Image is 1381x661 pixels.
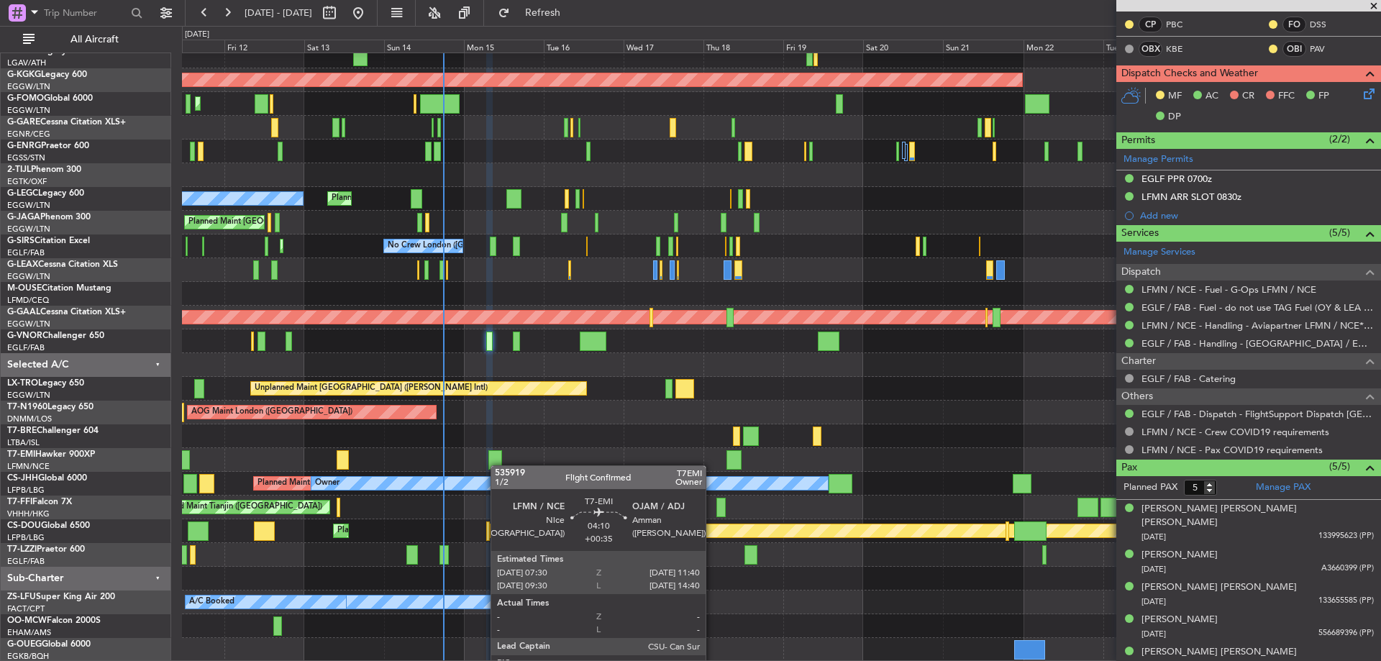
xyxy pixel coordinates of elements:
[1205,89,1218,104] span: AC
[1121,65,1258,82] span: Dispatch Checks and Weather
[304,40,384,53] div: Sat 13
[315,473,339,494] div: Owner
[7,390,50,401] a: EGGW/LTN
[491,1,578,24] button: Refresh
[1141,301,1374,314] a: EGLF / FAB - Fuel - do not use TAG Fuel (OY & LEA only) EGLF / FAB
[7,403,47,411] span: T7-N1960
[1121,388,1153,405] span: Others
[7,498,72,506] a: T7-FFIFalcon 7X
[1256,480,1311,495] a: Manage PAX
[1278,89,1295,104] span: FFC
[7,532,45,543] a: LFPB/LBG
[7,485,45,496] a: LFPB/LBG
[7,498,32,506] span: T7-FFI
[7,545,85,554] a: T7-LZZIPraetor 600
[1242,89,1254,104] span: CR
[7,237,35,245] span: G-SIRS
[7,129,50,140] a: EGNR/CEG
[1140,209,1374,222] div: Add new
[464,40,544,53] div: Mon 15
[7,603,45,614] a: FACT/CPT
[199,93,426,114] div: Planned Maint [GEOGRAPHIC_DATA] ([GEOGRAPHIC_DATA])
[1329,132,1350,147] span: (2/2)
[7,332,42,340] span: G-VNOR
[7,189,84,198] a: G-LEGCLegacy 600
[1318,530,1374,542] span: 133995623 (PP)
[384,40,464,53] div: Sun 14
[1168,89,1182,104] span: MF
[255,378,488,399] div: Unplanned Maint [GEOGRAPHIC_DATA] ([PERSON_NAME] Intl)
[37,35,152,45] span: All Aircraft
[7,237,90,245] a: G-SIRSCitation Excel
[7,284,111,293] a: M-OUSECitation Mustang
[1321,562,1374,575] span: A3660399 (PP)
[7,200,50,211] a: EGGW/LTN
[337,520,564,542] div: Planned Maint [GEOGRAPHIC_DATA] ([GEOGRAPHIC_DATA])
[1318,89,1329,104] span: FP
[7,213,91,222] a: G-JAGAPhenom 300
[7,247,45,258] a: EGLF/FAB
[155,496,322,518] div: Planned Maint Tianjin ([GEOGRAPHIC_DATA])
[1141,373,1236,385] a: EGLF / FAB - Catering
[1329,459,1350,474] span: (5/5)
[943,40,1023,53] div: Sun 21
[7,437,40,448] a: LTBA/ISL
[7,94,93,103] a: G-FOMOGlobal 6000
[7,461,50,472] a: LFMN/NCE
[7,332,104,340] a: G-VNORChallenger 650
[7,521,41,530] span: CS-DOU
[1318,595,1374,607] span: 133655585 (PP)
[7,427,37,435] span: T7-BRE
[7,627,51,638] a: EHAM/AMS
[7,474,87,483] a: CS-JHHGlobal 6000
[7,176,47,187] a: EGTK/OXF
[7,165,31,174] span: 2-TIJL
[1141,532,1166,542] span: [DATE]
[1168,110,1181,124] span: DP
[1166,18,1198,31] a: PBC
[703,40,783,53] div: Thu 18
[1141,564,1166,575] span: [DATE]
[189,591,234,613] div: A/C Booked
[7,105,50,116] a: EGGW/LTN
[7,427,99,435] a: T7-BREChallenger 604
[1141,319,1374,332] a: LFMN / NCE - Handling - Aviapartner LFMN / NCE*****MY HANDLING****
[245,6,312,19] span: [DATE] - [DATE]
[7,308,126,316] a: G-GAALCessna Citation XLS+
[7,295,49,306] a: LFMD/CEQ
[144,40,224,53] div: Thu 11
[1310,42,1342,55] a: PAV
[1124,245,1195,260] a: Manage Services
[7,545,37,554] span: T7-LZZI
[7,379,84,388] a: LX-TROLegacy 650
[1141,444,1323,456] a: LFMN / NCE - Pax COVID19 requirements
[7,118,126,127] a: G-GARECessna Citation XLS+
[7,224,50,234] a: EGGW/LTN
[1141,408,1374,420] a: EGLF / FAB - Dispatch - FlightSupport Dispatch [GEOGRAPHIC_DATA]
[7,379,38,388] span: LX-TRO
[332,188,558,209] div: Planned Maint [GEOGRAPHIC_DATA] ([GEOGRAPHIC_DATA])
[7,142,89,150] a: G-ENRGPraetor 600
[7,152,45,163] a: EGSS/STN
[1124,152,1193,167] a: Manage Permits
[7,403,94,411] a: T7-N1960Legacy 650
[257,473,484,494] div: Planned Maint [GEOGRAPHIC_DATA] ([GEOGRAPHIC_DATA])
[1141,580,1297,595] div: [PERSON_NAME] [PERSON_NAME]
[1141,337,1374,350] a: EGLF / FAB - Handling - [GEOGRAPHIC_DATA] / EGLF / FAB
[513,8,573,18] span: Refresh
[494,520,666,542] div: Planned Maint London ([GEOGRAPHIC_DATA])
[1121,460,1137,476] span: Pax
[7,58,46,68] a: LGAV/ATH
[7,593,115,601] a: ZS-LFUSuper King Air 200
[7,70,87,79] a: G-KGKGLegacy 600
[1139,41,1162,57] div: OBX
[1121,353,1156,370] span: Charter
[7,640,91,649] a: G-OUEGGlobal 6000
[7,450,35,459] span: T7-EMI
[1282,41,1306,57] div: OBI
[44,2,127,24] input: Trip Number
[7,271,50,282] a: EGGW/LTN
[783,40,863,53] div: Fri 19
[1166,42,1198,55] a: KBE
[1121,132,1155,149] span: Permits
